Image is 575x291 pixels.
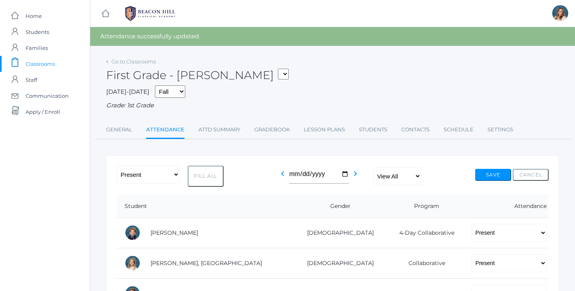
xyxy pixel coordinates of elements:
[106,88,149,95] span: [DATE]-[DATE]
[384,218,464,248] td: 4-Day Collaborative
[278,172,287,180] a: chevron_left
[291,248,384,278] td: [DEMOGRAPHIC_DATA]
[26,56,55,72] span: Classrooms
[188,166,224,187] button: Fill All
[488,122,513,138] a: Settings
[552,5,568,21] div: Liv Barber
[351,169,360,178] i: chevron_right
[198,122,240,138] a: Attd Summary
[125,255,141,271] div: Isla Armstrong
[26,24,49,40] span: Students
[291,218,384,248] td: [DEMOGRAPHIC_DATA]
[111,58,156,65] a: Go to Classrooms
[146,122,184,139] a: Attendance
[254,122,290,138] a: Gradebook
[125,225,141,241] div: Nolan Alstot
[401,122,430,138] a: Contacts
[351,172,360,180] a: chevron_right
[106,69,289,81] h2: First Grade - [PERSON_NAME]
[475,169,511,181] button: Save
[26,40,48,56] span: Families
[90,27,575,46] div: Attendance successfully updated.
[106,101,559,110] div: Grade: 1st Grade
[26,88,69,104] span: Communication
[151,259,262,267] a: [PERSON_NAME], [GEOGRAPHIC_DATA]
[513,169,549,181] button: Cancel
[464,195,549,218] th: Attendance
[384,195,464,218] th: Program
[278,169,287,178] i: chevron_left
[384,248,464,278] td: Collaborative
[444,122,474,138] a: Schedule
[106,122,132,138] a: General
[291,195,384,218] th: Gender
[304,122,345,138] a: Lesson Plans
[26,72,37,88] span: Staff
[359,122,387,138] a: Students
[151,229,198,236] a: [PERSON_NAME]
[117,195,291,218] th: Student
[120,4,180,24] img: BHCALogos-05-308ed15e86a5a0abce9b8dd61676a3503ac9727e845dece92d48e8588c001991.png
[26,104,60,120] span: Apply / Enroll
[26,8,42,24] span: Home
